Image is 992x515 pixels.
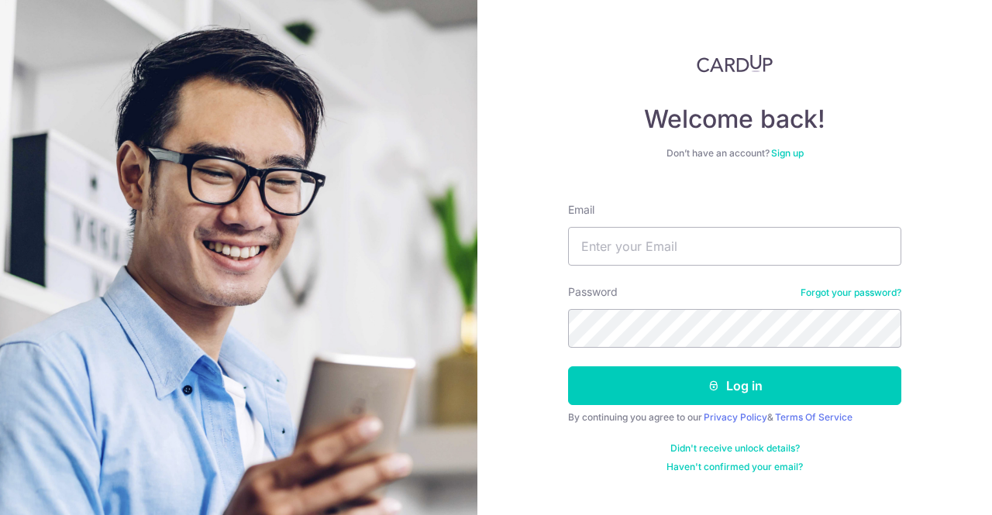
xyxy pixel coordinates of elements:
label: Email [568,202,594,218]
button: Log in [568,366,901,405]
a: Terms Of Service [775,411,852,423]
a: Sign up [771,147,804,159]
a: Haven't confirmed your email? [666,461,803,473]
label: Password [568,284,618,300]
div: By continuing you agree to our & [568,411,901,424]
input: Enter your Email [568,227,901,266]
h4: Welcome back! [568,104,901,135]
img: CardUp Logo [697,54,773,73]
a: Forgot your password? [801,287,901,299]
a: Didn't receive unlock details? [670,442,800,455]
a: Privacy Policy [704,411,767,423]
div: Don’t have an account? [568,147,901,160]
